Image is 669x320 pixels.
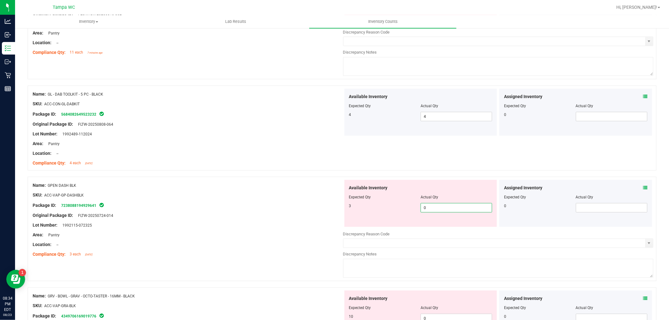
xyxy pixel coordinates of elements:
[53,243,58,247] span: --
[33,131,57,136] span: Lot Number:
[349,306,371,310] span: Expected Qty
[99,312,104,319] span: In Sync
[59,132,92,136] span: 1992489-112024
[99,202,104,208] span: In Sync
[5,72,11,78] inline-svg: Retail
[33,303,42,308] span: SKU:
[33,223,57,228] span: Lot Number:
[87,51,103,54] span: 7 minutes ago
[70,252,81,256] span: 3 each
[33,101,42,106] span: SKU:
[33,122,73,127] span: Original Package ID:
[33,192,42,197] span: SKU:
[360,19,406,24] span: Inventory Counts
[85,162,92,165] span: [DATE]
[645,239,653,248] span: select
[33,313,56,318] span: Package ID:
[504,103,576,109] div: Expected Qty
[61,112,96,117] a: 5684082649523232
[5,59,11,65] inline-svg: Outbound
[349,104,371,108] span: Expected Qty
[349,314,353,319] span: 10
[33,242,51,247] span: Location:
[33,50,66,55] span: Compliance Qty:
[645,37,653,46] span: select
[33,40,51,45] span: Location:
[44,102,80,106] span: ACC-CON-GL-DABKIT
[504,112,576,118] div: 0
[75,213,113,218] span: FLTW-20250724-014
[70,50,83,55] span: 11 each
[576,194,647,200] div: Actual Qty
[421,195,438,199] span: Actual Qty
[33,151,51,156] span: Location:
[3,296,12,312] p: 08:34 PM EDT
[53,151,58,156] span: --
[53,5,75,10] span: Tampa WC
[48,294,135,298] span: GRV - BOWL - GRAV - OCTO-TASTER - 16MM - BLACK
[61,203,96,208] a: 7238088194929641
[45,31,60,35] span: Pantry
[5,32,11,38] inline-svg: Inbound
[70,161,81,165] span: 4 each
[75,122,113,127] span: FLTW-20250808-064
[15,19,162,24] span: Inventory
[45,233,60,237] span: Pantry
[504,305,576,311] div: Expected Qty
[349,185,388,191] span: Available Inventory
[59,223,92,228] span: 1992115-072325
[5,86,11,92] inline-svg: Reports
[33,92,46,97] span: Name:
[504,185,542,191] span: Assigned Inventory
[15,15,162,28] a: Inventory
[33,30,43,35] span: Area:
[5,18,11,24] inline-svg: Analytics
[349,204,351,208] span: 3
[343,49,654,55] div: Discrepancy Notes
[349,93,388,100] span: Available Inventory
[3,312,12,317] p: 08/23
[61,314,96,318] a: 4349706169019776
[343,251,654,257] div: Discrepancy Notes
[33,160,66,165] span: Compliance Qty:
[6,270,25,289] iframe: Resource center
[349,195,371,199] span: Expected Qty
[33,232,43,237] span: Area:
[421,104,438,108] span: Actual Qty
[33,112,56,117] span: Package ID:
[33,252,66,257] span: Compliance Qty:
[421,112,492,121] input: 4
[162,15,309,28] a: Lab Results
[44,193,84,197] span: ACC-VAP-GP-DASHBLK
[48,183,76,188] span: GPEN DASH BLK
[576,103,647,109] div: Actual Qty
[33,183,46,188] span: Name:
[33,213,73,218] span: Original Package ID:
[616,5,657,10] span: Hi, [PERSON_NAME]!
[99,111,104,117] span: In Sync
[217,19,255,24] span: Lab Results
[33,293,46,298] span: Name:
[349,113,351,117] span: 4
[48,92,103,97] span: GL - DAB TOOLKIT - 5 PC - BLACK
[504,314,576,319] div: 0
[85,253,92,256] span: [DATE]
[576,305,647,311] div: Actual Qty
[504,295,542,302] span: Assigned Inventory
[45,142,60,146] span: Pantry
[421,306,438,310] span: Actual Qty
[19,269,26,276] iframe: Resource center unread badge
[5,45,11,51] inline-svg: Inventory
[504,194,576,200] div: Expected Qty
[343,232,390,236] span: Discrepancy Reason Code
[504,93,542,100] span: Assigned Inventory
[309,15,456,28] a: Inventory Counts
[349,295,388,302] span: Available Inventory
[504,203,576,209] div: 0
[44,304,76,308] span: ACC-VAP-GRA-BLK
[33,141,43,146] span: Area:
[33,203,56,208] span: Package ID:
[53,41,58,45] span: --
[343,30,390,34] span: Discrepancy Reason Code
